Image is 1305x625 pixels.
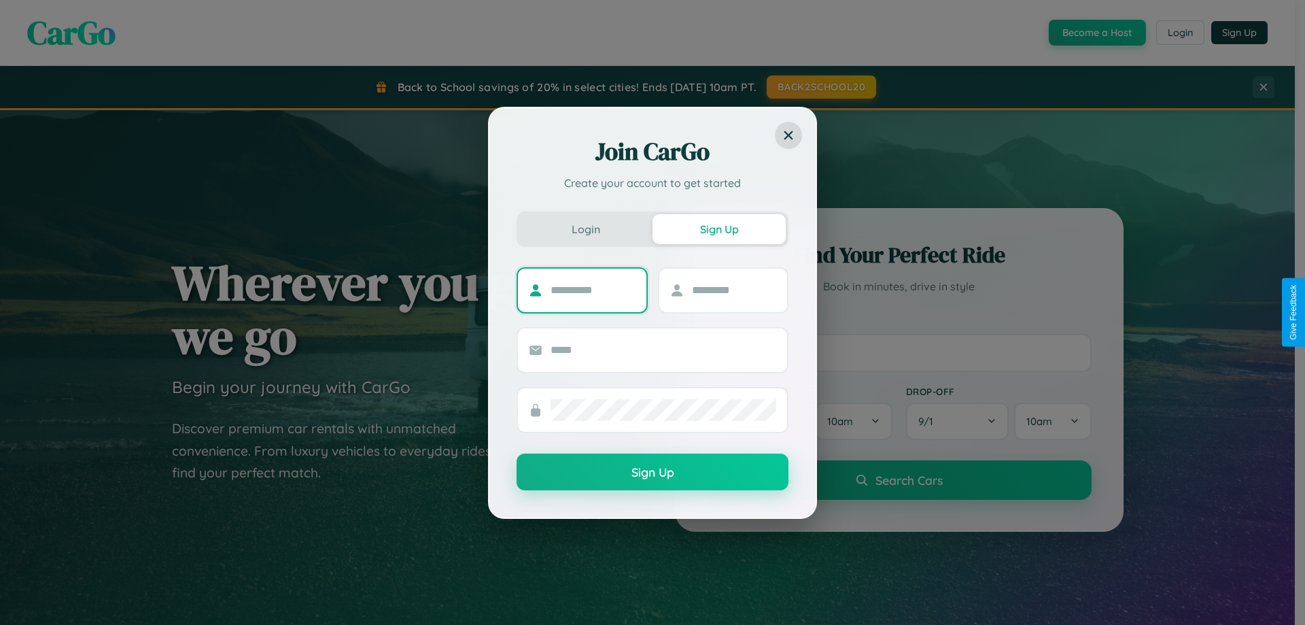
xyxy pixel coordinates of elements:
[517,454,788,490] button: Sign Up
[1289,285,1298,340] div: Give Feedback
[519,214,652,244] button: Login
[652,214,786,244] button: Sign Up
[517,135,788,168] h2: Join CarGo
[517,175,788,191] p: Create your account to get started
